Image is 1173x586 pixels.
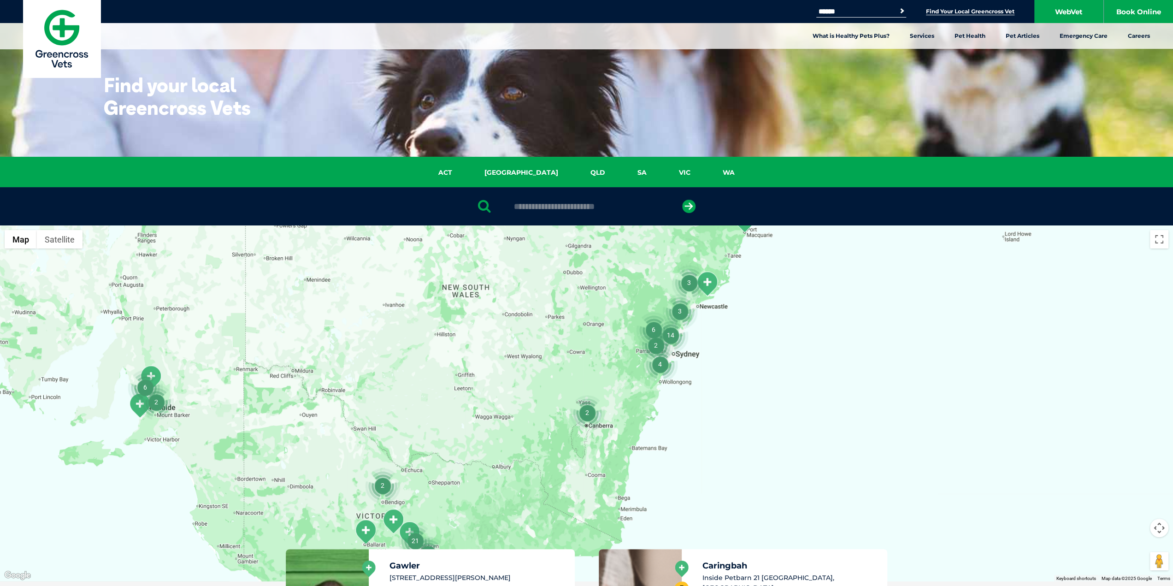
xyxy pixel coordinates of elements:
div: Macedon Ranges [382,509,405,534]
div: 6 [128,370,163,405]
a: SA [621,167,663,178]
div: 6 [636,312,671,347]
button: Drag Pegman onto the map to open Street View [1150,552,1168,570]
a: QLD [574,167,621,178]
div: 3 [411,536,446,571]
a: VIC [663,167,707,178]
div: 3 [672,265,707,300]
div: 4 [642,347,678,382]
a: Pet Health [944,23,996,49]
a: Pet Articles [996,23,1049,49]
div: 2 [570,395,605,430]
span: Map data ©2025 Google [1102,576,1152,581]
div: Craigieburn [398,521,421,546]
a: Click to see this area on Google Maps [2,569,33,581]
a: [GEOGRAPHIC_DATA] [468,167,574,178]
div: Tanilba Bay [696,271,719,296]
a: Terms [1157,576,1170,581]
h5: Caringbah [702,562,879,570]
div: 2 [139,385,174,420]
a: Careers [1118,23,1160,49]
div: 14 [653,318,688,353]
button: Toggle fullscreen view [1150,230,1168,249]
a: Emergency Care [1049,23,1118,49]
button: Keyboard shortcuts [1056,575,1096,582]
h1: Find your local Greencross Vets [104,74,286,119]
div: 3 [662,294,697,329]
a: What is Healthy Pets Plus? [802,23,900,49]
a: WA [707,167,751,178]
img: Google [2,569,33,581]
div: Noarlunga [128,393,151,418]
div: 2 [365,468,400,503]
button: Map camera controls [1150,519,1168,537]
div: Ballarat [354,519,377,545]
button: Search [897,6,907,16]
button: Show satellite imagery [37,230,83,249]
div: 21 [398,523,433,558]
h5: Gawler [389,562,566,570]
a: Services [900,23,944,49]
a: ACT [422,167,468,178]
li: [STREET_ADDRESS][PERSON_NAME] [389,573,566,583]
div: Gawler [139,365,162,391]
a: Find Your Local Greencross Vet [926,8,1014,15]
button: Show street map [5,230,37,249]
